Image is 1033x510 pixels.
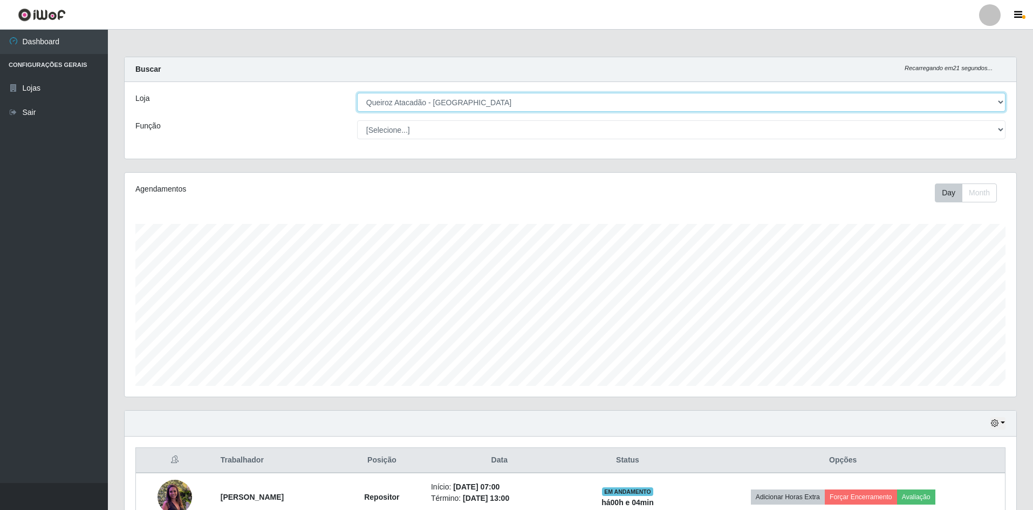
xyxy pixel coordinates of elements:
[364,493,399,501] strong: Repositor
[135,120,161,132] label: Função
[825,489,897,505] button: Forçar Encerramento
[431,481,568,493] li: Início:
[18,8,66,22] img: CoreUI Logo
[681,448,1005,473] th: Opções
[221,493,284,501] strong: [PERSON_NAME]
[905,65,993,71] i: Recarregando em 21 segundos...
[601,498,654,507] strong: há 00 h e 04 min
[751,489,825,505] button: Adicionar Horas Extra
[135,183,489,195] div: Agendamentos
[135,93,149,104] label: Loja
[214,448,339,473] th: Trabalhador
[425,448,574,473] th: Data
[962,183,997,202] button: Month
[574,448,681,473] th: Status
[431,493,568,504] li: Término:
[935,183,997,202] div: First group
[135,65,161,73] strong: Buscar
[463,494,509,502] time: [DATE] 13:00
[602,487,653,496] span: EM ANDAMENTO
[897,489,935,505] button: Avaliação
[339,448,425,473] th: Posição
[935,183,1005,202] div: Toolbar with button groups
[935,183,962,202] button: Day
[453,482,500,491] time: [DATE] 07:00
